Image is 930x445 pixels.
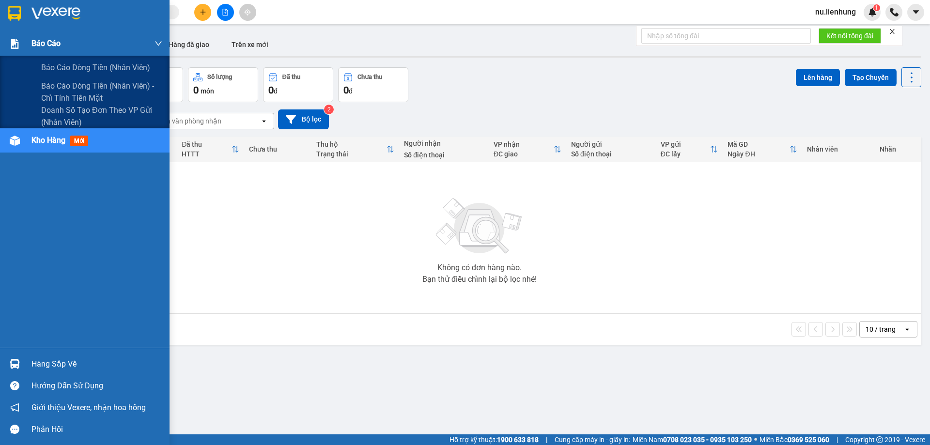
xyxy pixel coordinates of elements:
[404,151,484,159] div: Số điện thoại
[656,137,723,162] th: Toggle SortBy
[819,28,881,44] button: Kết nối tổng đài
[193,84,199,96] span: 0
[845,69,897,86] button: Tạo Chuyến
[207,74,232,80] div: Số lượng
[31,422,162,437] div: Phản hồi
[10,381,19,390] span: question-circle
[31,401,146,414] span: Giới thiệu Vexere, nhận hoa hồng
[201,87,214,95] span: món
[282,74,300,80] div: Đã thu
[41,61,150,74] span: Báo cáo dòng tiền (nhân viên)
[274,87,278,95] span: đ
[278,109,329,129] button: Bộ lọc
[497,436,539,444] strong: 1900 633 818
[182,150,232,158] div: HTTT
[837,434,838,445] span: |
[880,145,916,153] div: Nhãn
[663,436,752,444] strong: 0708 023 035 - 0935 103 250
[200,9,206,15] span: plus
[338,67,408,102] button: Chưa thu0đ
[161,33,217,56] button: Hàng đã giao
[188,67,258,102] button: Số lượng0món
[807,6,864,18] span: nu.lienhung
[431,192,528,260] img: svg+xml;base64,PHN2ZyBjbGFzcz0ibGlzdC1wbHVnX19zdmciIHhtbG5zPSJodHRwOi8vd3d3LnczLm9yZy8yMDAwL3N2Zy...
[324,105,334,114] sup: 2
[239,4,256,21] button: aim
[489,137,566,162] th: Toggle SortBy
[155,40,162,47] span: down
[571,150,651,158] div: Số điện thoại
[546,434,547,445] span: |
[907,4,924,21] button: caret-down
[31,37,61,49] span: Báo cáo
[41,104,162,128] span: Doanh số tạo đơn theo VP gửi (nhân viên)
[754,438,757,442] span: ⚪️
[260,117,268,125] svg: open
[31,357,162,371] div: Hàng sắp về
[182,140,232,148] div: Đã thu
[661,150,711,158] div: ĐC lấy
[10,39,20,49] img: solution-icon
[437,264,522,272] div: Không có đơn hàng nào.
[788,436,829,444] strong: 0369 525 060
[723,137,802,162] th: Toggle SortBy
[494,140,554,148] div: VP nhận
[349,87,353,95] span: đ
[31,379,162,393] div: Hướng dẫn sử dụng
[866,324,896,334] div: 10 / trang
[194,4,211,21] button: plus
[10,359,20,369] img: warehouse-icon
[903,325,911,333] svg: open
[70,136,88,146] span: mới
[796,69,840,86] button: Lên hàng
[661,140,711,148] div: VP gửi
[244,9,251,15] span: aim
[8,6,21,21] img: logo-vxr
[868,8,877,16] img: icon-new-feature
[10,136,20,146] img: warehouse-icon
[641,28,811,44] input: Nhập số tổng đài
[357,74,382,80] div: Chưa thu
[404,139,484,147] div: Người nhận
[728,150,790,158] div: Ngày ĐH
[10,425,19,434] span: message
[268,84,274,96] span: 0
[422,276,537,283] div: Bạn thử điều chỉnh lại bộ lọc nhé!
[232,41,268,48] span: Trên xe mới
[728,140,790,148] div: Mã GD
[249,145,307,153] div: Chưa thu
[876,436,883,443] span: copyright
[890,8,899,16] img: phone-icon
[177,137,244,162] th: Toggle SortBy
[633,434,752,445] span: Miền Nam
[912,8,920,16] span: caret-down
[311,137,399,162] th: Toggle SortBy
[494,150,554,158] div: ĐC giao
[316,140,387,148] div: Thu hộ
[343,84,349,96] span: 0
[222,9,229,15] span: file-add
[875,4,878,11] span: 1
[759,434,829,445] span: Miền Bắc
[449,434,539,445] span: Hỗ trợ kỹ thuật:
[10,403,19,412] span: notification
[217,4,234,21] button: file-add
[31,136,65,145] span: Kho hàng
[263,67,333,102] button: Đã thu0đ
[41,80,162,104] span: Báo cáo dòng tiền (nhân viên) - chỉ tính tiền mặt
[826,31,873,41] span: Kết nối tổng đài
[889,28,896,35] span: close
[555,434,630,445] span: Cung cấp máy in - giấy in:
[316,150,387,158] div: Trạng thái
[155,116,221,126] div: Chọn văn phòng nhận
[873,4,880,11] sup: 1
[807,145,869,153] div: Nhân viên
[571,140,651,148] div: Người gửi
